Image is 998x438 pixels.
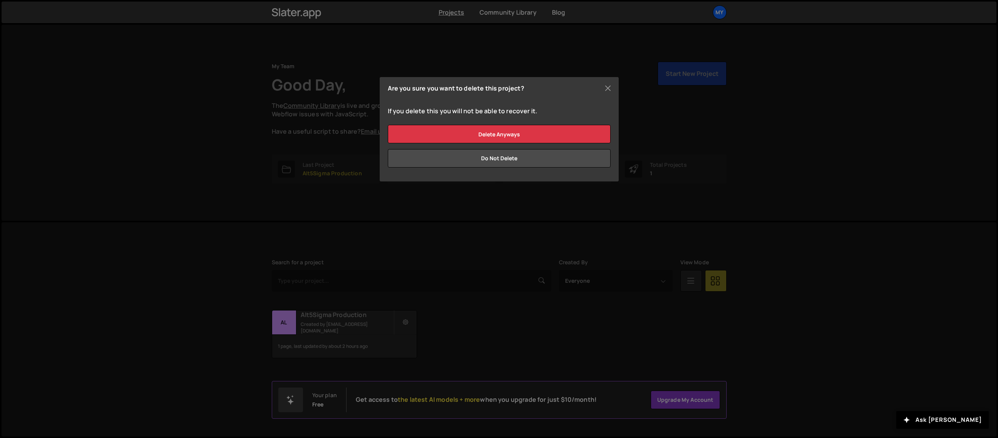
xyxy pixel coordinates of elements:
h5: Are you sure you want to delete this project? [388,85,524,91]
input: Delete anyways [388,125,611,143]
button: Close [602,82,614,94]
button: Ask [PERSON_NAME] [896,411,989,429]
button: Do not delete [388,149,611,168]
p: If you delete this you will not be able to recover it. [388,107,611,115]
